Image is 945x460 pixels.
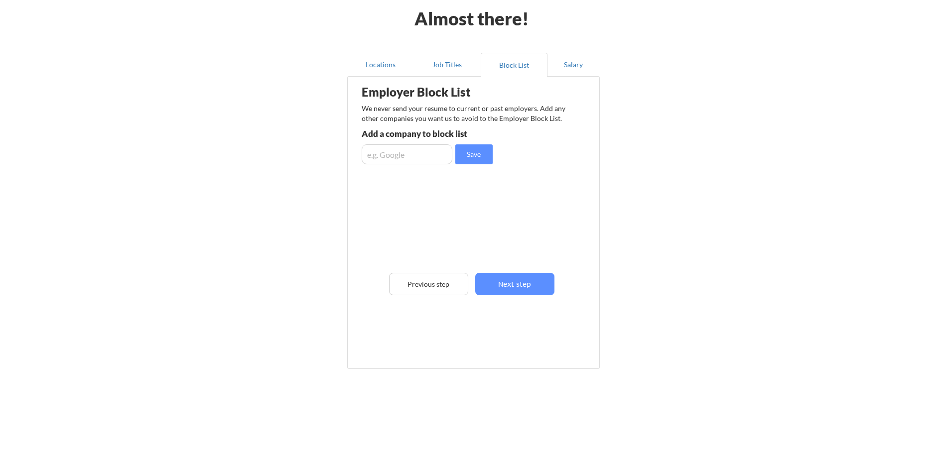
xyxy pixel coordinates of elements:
[362,86,518,98] div: Employer Block List
[481,53,547,77] button: Block List
[362,104,571,123] div: We never send your resume to current or past employers. Add any other companies you want us to av...
[389,273,468,295] button: Previous step
[547,53,600,77] button: Salary
[362,144,452,164] input: e.g. Google
[475,273,554,295] button: Next step
[455,144,493,164] button: Save
[403,9,541,27] div: Almost there!
[362,129,508,138] div: Add a company to block list
[414,53,481,77] button: Job Titles
[347,53,414,77] button: Locations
